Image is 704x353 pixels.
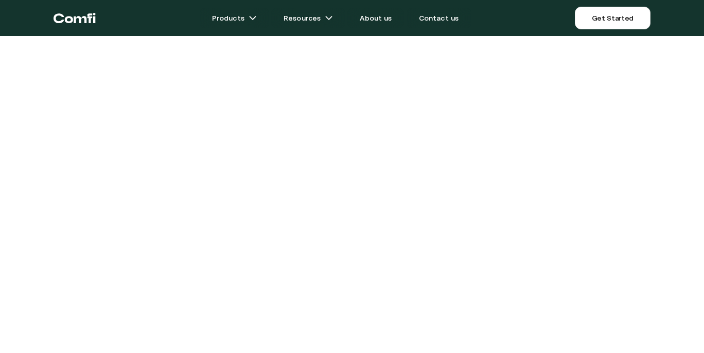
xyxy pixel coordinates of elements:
[271,8,345,28] a: Resourcesarrow icons
[249,14,257,22] img: arrow icons
[200,8,269,28] a: Productsarrow icons
[325,14,333,22] img: arrow icons
[407,8,471,28] a: Contact us
[54,3,96,33] a: Return to the top of the Comfi home page
[575,7,650,29] a: Get Started
[347,8,404,28] a: About us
